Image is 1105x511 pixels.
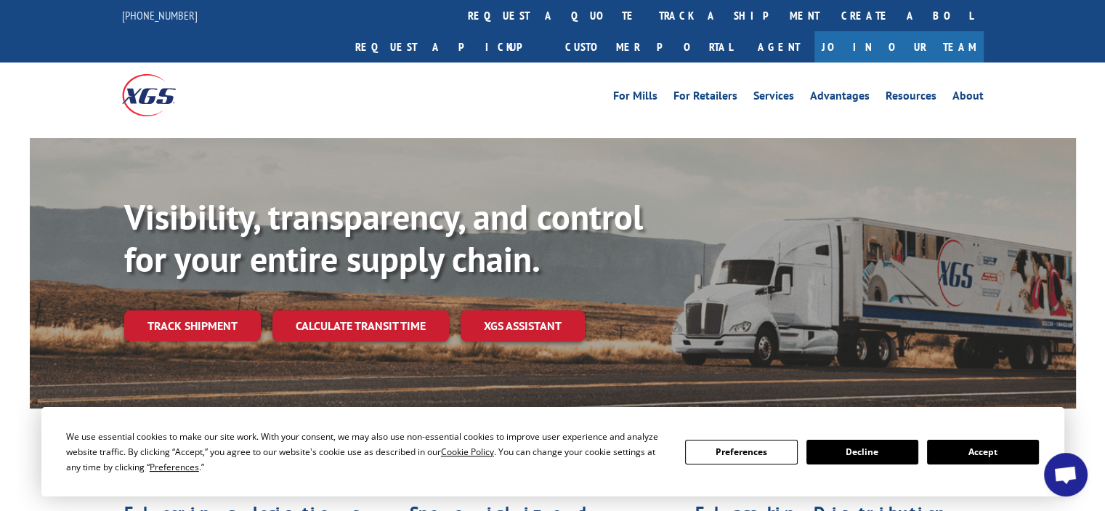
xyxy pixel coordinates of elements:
button: Accept [927,440,1039,464]
a: For Mills [613,90,657,106]
a: Services [753,90,794,106]
a: For Retailers [673,90,737,106]
a: Agent [743,31,814,63]
div: Open chat [1044,453,1088,496]
button: Decline [806,440,918,464]
a: Request a pickup [344,31,554,63]
a: Customer Portal [554,31,743,63]
a: Resources [886,90,936,106]
a: Track shipment [124,310,261,341]
a: Advantages [810,90,870,106]
a: About [952,90,984,106]
span: Cookie Policy [441,446,494,458]
a: Calculate transit time [272,310,449,342]
div: We use essential cookies to make our site work. With your consent, we may also use non-essential ... [66,429,668,475]
a: [PHONE_NUMBER] [122,8,198,23]
button: Preferences [685,440,797,464]
a: XGS ASSISTANT [461,310,585,342]
div: Cookie Consent Prompt [41,407,1064,496]
a: Join Our Team [814,31,984,63]
span: Preferences [150,461,199,473]
b: Visibility, transparency, and control for your entire supply chain. [124,194,643,281]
